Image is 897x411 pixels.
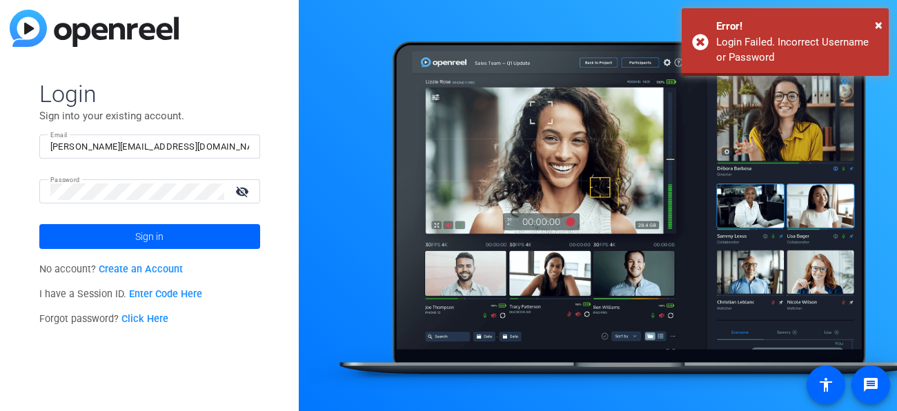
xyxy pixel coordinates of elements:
[716,19,878,34] div: Error!
[39,288,203,300] span: I have a Session ID.
[99,263,183,275] a: Create an Account
[227,181,260,201] mat-icon: visibility_off
[39,79,260,108] span: Login
[818,377,834,393] mat-icon: accessibility
[862,377,879,393] mat-icon: message
[50,131,68,139] mat-label: Email
[716,34,878,66] div: Login Failed. Incorrect Username or Password
[875,14,883,35] button: Close
[39,263,184,275] span: No account?
[135,219,164,254] span: Sign in
[129,288,202,300] a: Enter Code Here
[10,10,179,47] img: blue-gradient.svg
[875,17,883,33] span: ×
[121,313,168,325] a: Click Here
[39,224,260,249] button: Sign in
[39,313,169,325] span: Forgot password?
[50,139,249,155] input: Enter Email Address
[39,108,260,123] p: Sign into your existing account.
[50,176,80,183] mat-label: Password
